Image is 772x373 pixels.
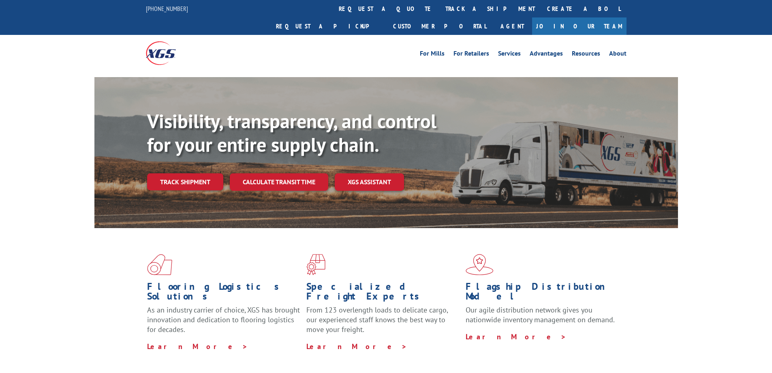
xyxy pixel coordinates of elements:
a: [PHONE_NUMBER] [146,4,188,13]
a: Learn More > [147,342,248,351]
a: Advantages [530,50,563,59]
a: Track shipment [147,173,223,190]
b: Visibility, transparency, and control for your entire supply chain. [147,108,436,157]
a: Learn More > [466,332,567,341]
h1: Flooring Logistics Solutions [147,282,300,305]
a: Learn More > [306,342,407,351]
a: For Retailers [453,50,489,59]
a: Join Our Team [532,17,627,35]
h1: Specialized Freight Experts [306,282,460,305]
img: xgs-icon-focused-on-flooring-red [306,254,325,275]
p: From 123 overlength loads to delicate cargo, our experienced staff knows the best way to move you... [306,305,460,341]
a: Calculate transit time [230,173,328,191]
a: Services [498,50,521,59]
a: For Mills [420,50,445,59]
a: Customer Portal [387,17,492,35]
img: xgs-icon-total-supply-chain-intelligence-red [147,254,172,275]
a: About [609,50,627,59]
img: xgs-icon-flagship-distribution-model-red [466,254,494,275]
a: Agent [492,17,532,35]
span: Our agile distribution network gives you nationwide inventory management on demand. [466,305,615,324]
a: Request a pickup [270,17,387,35]
a: Resources [572,50,600,59]
span: As an industry carrier of choice, XGS has brought innovation and dedication to flooring logistics... [147,305,300,334]
h1: Flagship Distribution Model [466,282,619,305]
a: XGS ASSISTANT [335,173,404,191]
